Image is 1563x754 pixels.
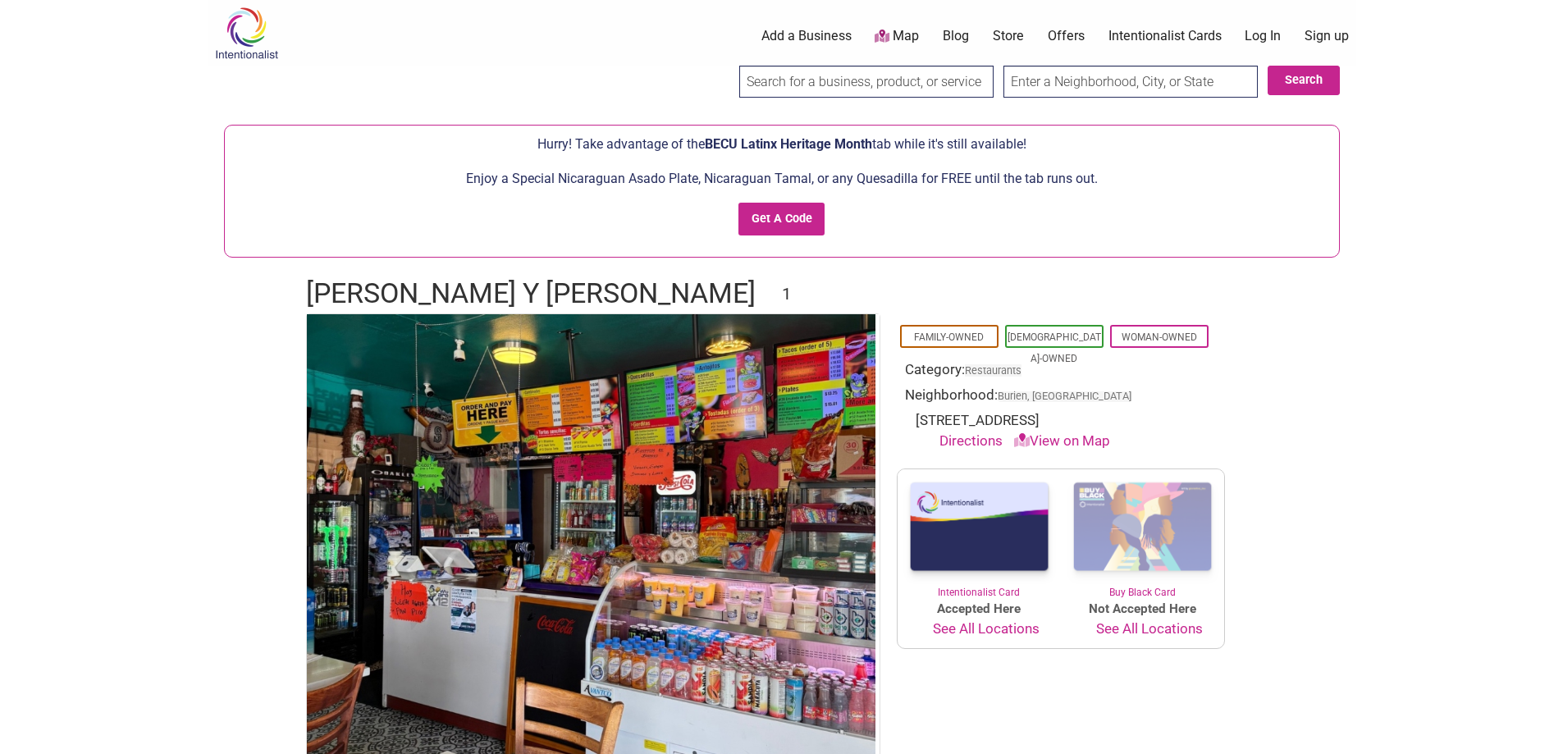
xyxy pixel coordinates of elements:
[1108,27,1222,45] a: Intentionalist Cards
[761,27,852,45] a: Add a Business
[898,619,1061,640] a: See All Locations
[998,391,1131,402] span: Burien, [GEOGRAPHIC_DATA]
[1122,331,1197,343] a: Woman-Owned
[875,27,919,46] a: Map
[905,385,1217,410] div: Neighborhood:
[1061,619,1224,640] a: See All Locations
[1305,27,1349,45] a: Sign up
[1003,66,1258,98] input: Enter a Neighborhood, City, or State
[1061,600,1224,619] span: Not Accepted Here
[306,274,756,313] h1: [PERSON_NAME] y [PERSON_NAME]
[738,203,825,236] input: Get A Code
[943,27,969,45] a: Blog
[905,410,1217,452] div: [STREET_ADDRESS]
[905,359,1217,385] div: Category:
[233,134,1331,155] p: Hurry! Take advantage of the tab while it's still available!
[925,432,1003,449] a: Directions
[1014,432,1110,449] a: View on Map
[898,600,1061,619] span: Accepted Here
[993,27,1024,45] a: Store
[764,281,780,307] span: You must be logged in to save favorites.
[965,364,1021,377] a: Restaurants
[739,66,994,98] input: Search for a business, product, or service
[233,168,1331,190] p: Enjoy a Special Nicaraguan Asado Plate, Nicaraguan Tamal, or any Quesadilla for FREE until the ta...
[1048,27,1085,45] a: Offers
[1268,66,1340,95] button: Search
[898,469,1061,600] a: Intentionalist Card
[914,331,984,343] a: Family-Owned
[1061,469,1224,601] a: Buy Black Card
[1061,469,1224,586] img: Buy Black Card
[705,136,872,152] span: BECU Latinx Heritage Month
[782,281,791,307] span: 1
[208,7,286,60] img: Intentionalist
[898,469,1061,585] img: Intentionalist Card
[1008,331,1101,364] a: [DEMOGRAPHIC_DATA]-Owned
[1245,27,1281,45] a: Log In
